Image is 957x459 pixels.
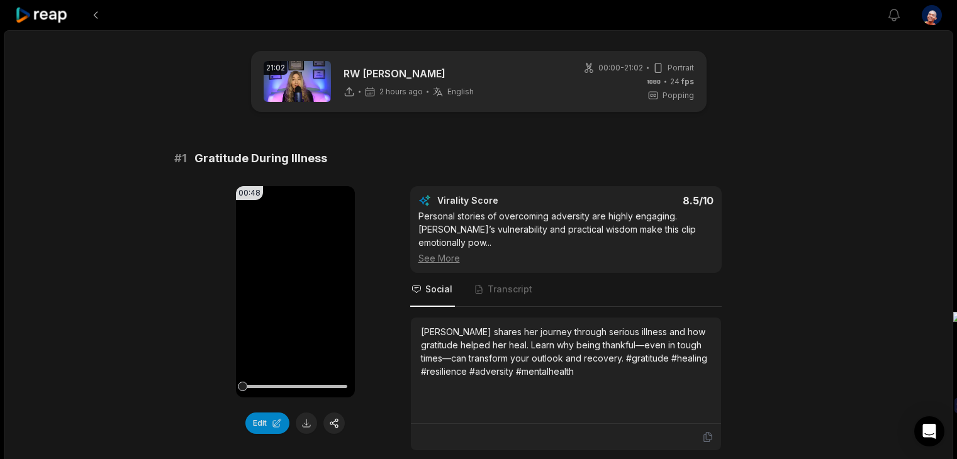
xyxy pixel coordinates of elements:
span: Transcript [488,283,532,296]
span: # 1 [174,150,187,167]
div: Virality Score [437,194,573,207]
div: Personal stories of overcoming adversity are highly engaging. [PERSON_NAME]’s vulnerability and p... [418,209,714,265]
div: 8.5 /10 [578,194,714,207]
div: See More [418,252,714,265]
span: 2 hours ago [379,87,423,97]
span: 00:00 - 21:02 [598,62,643,74]
p: RW [PERSON_NAME] [344,66,474,81]
button: Edit [245,412,289,434]
span: English [447,87,474,97]
nav: Tabs [410,273,722,307]
span: Social [425,283,452,296]
div: 21:02 [264,61,288,75]
span: Gratitude During Illness [194,150,327,167]
span: Popping [663,90,694,101]
div: Open Intercom Messenger [914,416,944,446]
div: [PERSON_NAME] shares her journey through serious illness and how gratitude helped her heal. Learn... [421,325,711,378]
span: fps [681,77,694,86]
span: 24 [670,76,694,87]
video: Your browser does not support mp4 format. [236,186,355,397]
span: Portrait [668,62,694,74]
